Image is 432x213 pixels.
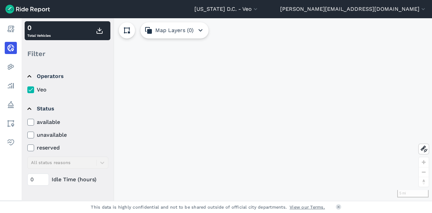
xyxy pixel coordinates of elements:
img: Ride Report [5,5,50,14]
label: unavailable [27,131,108,139]
a: View our Terms. [290,204,325,210]
label: Veo [27,86,108,94]
button: Map Layers (0) [140,22,209,38]
a: Policy [5,99,17,111]
a: Health [5,136,17,149]
div: Filter [25,43,110,64]
a: Realtime [5,42,17,54]
summary: Status [27,99,107,118]
div: Total Vehicles [27,23,51,39]
summary: Operators [27,67,107,86]
a: Analyze [5,80,17,92]
label: available [27,118,108,126]
button: [US_STATE] D.C. - Veo [194,5,259,13]
div: Idle Time (hours) [27,174,108,186]
label: reserved [27,144,108,152]
a: Areas [5,117,17,130]
div: 0 [27,23,51,33]
div: loading [22,18,432,201]
button: [PERSON_NAME][EMAIL_ADDRESS][DOMAIN_NAME] [280,5,427,13]
a: Report [5,23,17,35]
a: Heatmaps [5,61,17,73]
